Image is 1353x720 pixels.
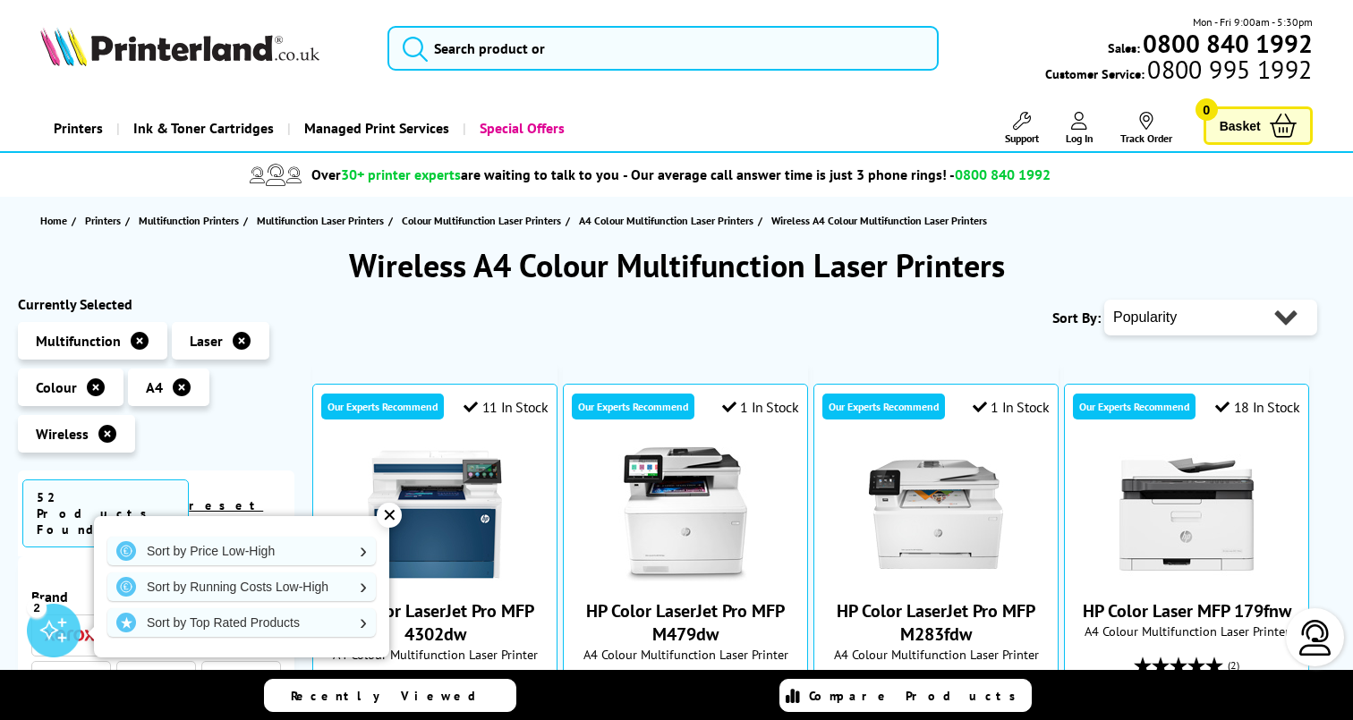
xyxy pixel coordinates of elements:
a: HP Color LaserJet Pro MFP 4302dw [368,567,502,585]
img: user-headset-light.svg [1298,620,1333,656]
a: 0800 840 1992 [1140,35,1313,52]
a: HP Color Laser MFP 179fnw [1083,599,1291,623]
a: HP Color LaserJet Pro MFP M283fdw [869,567,1003,585]
a: Multifunction Printers [139,211,243,230]
span: A4 [146,378,163,396]
span: Multifunction Printers [139,211,239,230]
a: Sort by Running Costs Low-High [107,572,376,601]
img: HP Color LaserJet Pro MFP M479dw [618,447,753,581]
a: Recently Viewed [264,679,516,712]
a: Track Order [1120,112,1172,145]
div: Our Experts Recommend [572,394,694,419]
a: Log In [1066,112,1093,145]
a: Sort by Price Low-High [107,537,376,565]
span: 0800 995 1992 [1145,61,1312,78]
span: Wireless A4 Colour Multifunction Laser Printers [771,214,987,227]
a: Printerland Logo [40,27,364,70]
a: Printers [85,211,125,230]
a: Home [40,211,72,230]
div: 11 In Stock [464,398,548,416]
a: Basket 0 [1204,106,1313,145]
span: Wireless [36,425,89,443]
span: A4 Colour Multifunction Laser Printer [573,646,798,663]
span: Printers [85,211,121,230]
div: 1 In Stock [722,398,799,416]
span: Log In [1066,131,1093,145]
span: Over are waiting to talk to you [311,165,619,183]
a: Managed Print Services [287,106,463,151]
span: Compare Products [809,688,1025,704]
span: Ink & Toner Cartridges [133,106,274,151]
a: Special Offers [463,106,578,151]
img: HP Color LaserJet Pro MFP M283fdw [869,447,1003,581]
span: Colour Multifunction Laser Printers [402,211,561,230]
span: Recently Viewed [291,688,494,704]
a: HP Color LaserJet Pro MFP M283fdw [837,599,1035,646]
span: Mon - Fri 9:00am - 5:30pm [1193,13,1313,30]
a: Multifunction Laser Printers [257,211,388,230]
span: A4 Colour Multifunction Laser Printers [579,211,753,230]
span: - Our average call answer time is just 3 phone rings! - [623,165,1051,183]
div: Our Experts Recommend [321,394,444,419]
img: Printerland Logo [40,27,319,66]
a: HP Color LaserJet Pro MFP M479dw [586,599,785,646]
a: Support [1005,112,1039,145]
a: Printers [40,106,116,151]
span: Multifunction Laser Printers [257,211,384,230]
span: Basket [1220,114,1261,138]
div: ✕ [377,503,402,528]
span: A4 Colour Multifunction Laser Printer [1074,623,1299,640]
b: 0800 840 1992 [1143,27,1313,60]
span: Colour [36,378,77,396]
a: Compare Products [779,679,1032,712]
span: 0 [1196,98,1218,121]
img: HP Color LaserJet Pro MFP 4302dw [368,447,502,581]
span: 52 Products Found [22,479,189,547]
input: Search product or [387,26,939,71]
div: 18 In Stock [1215,398,1299,416]
a: A4 Colour Multifunction Laser Printers [579,211,758,230]
span: A4 Colour Multifunction Laser Printer [823,646,1049,663]
a: HP Color Laser MFP 179fnw [1119,567,1254,585]
span: Brand [31,588,281,606]
a: HP Color LaserJet Pro MFP M479dw [618,567,753,585]
a: Sort by Top Rated Products [107,608,376,637]
div: 2 [27,597,47,617]
div: Our Experts Recommend [1073,394,1196,419]
span: Multifunction [36,332,121,350]
span: Support [1005,131,1039,145]
span: 30+ printer experts [341,165,461,183]
a: Colour Multifunction Laser Printers [402,211,566,230]
div: Currently Selected [18,295,294,313]
h1: Wireless A4 Colour Multifunction Laser Printers [18,244,1335,286]
div: 1 In Stock [973,398,1050,416]
span: 0800 840 1992 [955,165,1051,183]
a: Ink & Toner Cartridges [116,106,287,151]
span: Laser [190,332,223,350]
div: Our Experts Recommend [822,394,945,419]
span: (2) [1228,648,1239,682]
img: HP Color Laser MFP 179fnw [1119,447,1254,581]
span: A4 Colour Multifunction Laser Printer [322,646,548,663]
span: Sort By: [1052,309,1101,326]
span: Customer Service: [1045,61,1312,82]
a: reset filters [189,497,272,531]
a: HP Color LaserJet Pro MFP 4302dw [336,599,534,646]
span: Sales: [1108,39,1140,56]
